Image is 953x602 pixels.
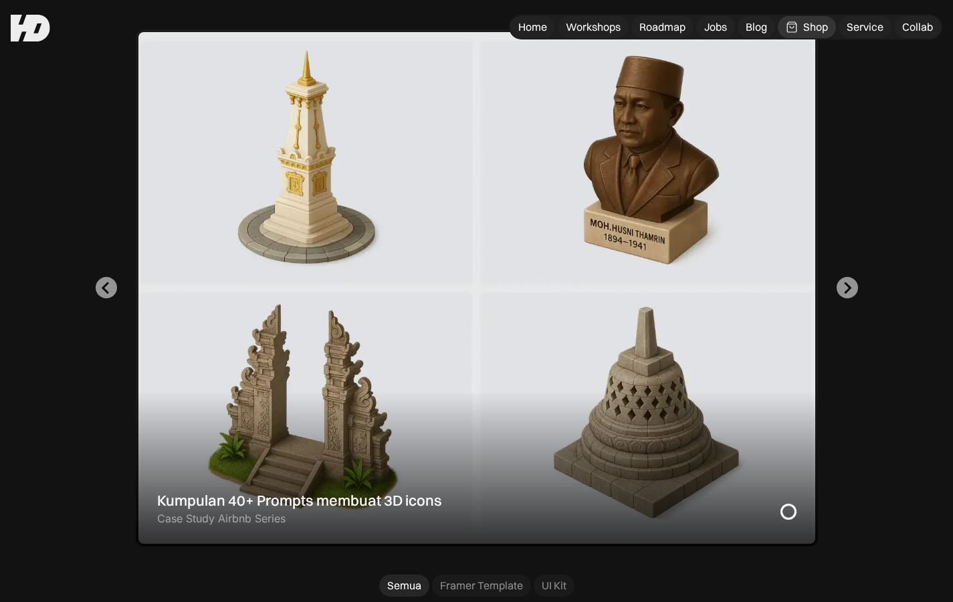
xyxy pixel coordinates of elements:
a: Blog [738,16,775,38]
a: Collab [894,16,941,38]
a: Home [510,16,555,38]
div: Blog [746,20,767,34]
a: Kumpulan 40+ Prompts membuat 3D iconsCase Study Airbnb Series [136,29,818,546]
a: Shop [778,16,836,38]
div: Collab [902,20,933,34]
div: Home [518,20,547,34]
div: Jobs [704,20,727,34]
div: UI Kit [542,579,566,593]
div: Workshops [566,20,621,34]
div: Semua [387,579,421,593]
a: Roadmap [631,16,694,38]
a: Jobs [696,16,735,38]
a: Service [839,16,891,38]
div: Roadmap [639,20,685,34]
a: Workshops [558,16,629,38]
button: Go to first slide [837,277,858,298]
div: Shop [803,20,828,34]
div: Service [847,20,883,34]
div: 2 of 2 [136,29,818,546]
div: Framer Template [440,579,523,593]
button: Previous slide [96,277,117,298]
